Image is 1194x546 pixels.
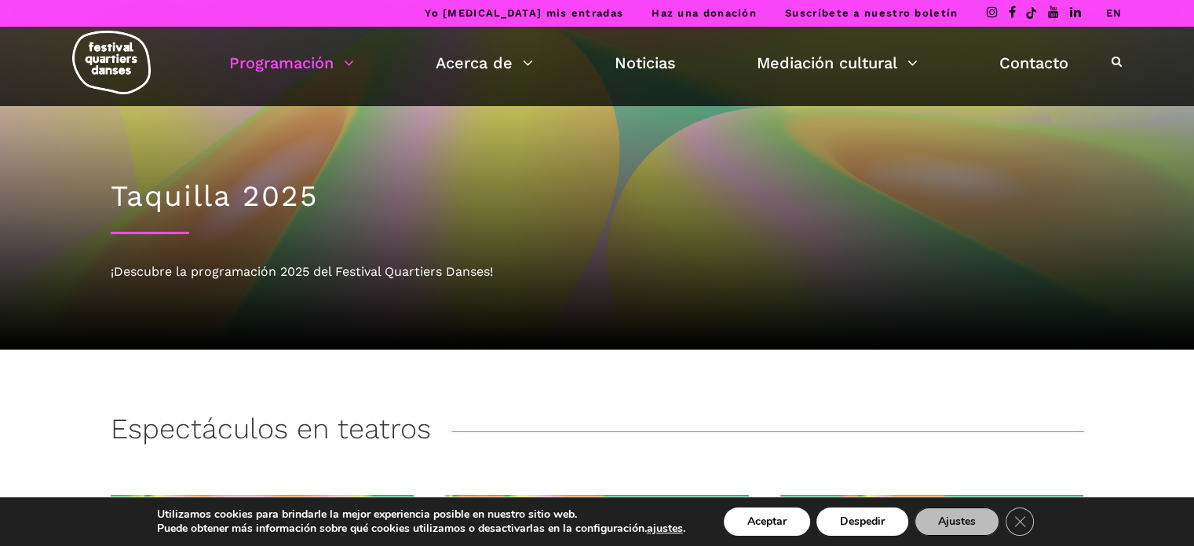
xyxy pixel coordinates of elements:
button: Despedir [816,508,908,536]
font: . [683,521,685,536]
font: Puede obtener más información sobre qué cookies utilizamos o desactivarlas en la configuración. [157,521,647,536]
font: Taquilla 2025 [111,179,319,213]
button: Ajustes [915,508,999,536]
font: Utilizamos cookies para brindarle la mejor experiencia posible en nuestro sitio web. [157,507,577,522]
font: Mediación cultural [757,53,897,72]
font: ¡Descubre la programación 2025 del Festival Quartiers Danses! [111,264,493,279]
button: Aceptar [724,508,810,536]
font: ajustes [647,521,683,536]
a: EN [1105,7,1122,19]
a: Programación [229,49,354,76]
font: Espectáculos en teatros [111,412,431,445]
a: Mediación cultural [757,49,918,76]
a: Haz una donación [652,7,757,19]
font: Ajustes [938,514,976,529]
a: Yo [MEDICAL_DATA] mis entradas [425,7,623,19]
button: Cerrar el banner de cookies del RGPD [1006,508,1034,536]
a: Contacto [999,49,1068,76]
font: Programación [229,53,334,72]
font: Noticias [615,53,676,72]
font: Contacto [999,53,1068,72]
button: ajustes [647,522,683,536]
font: Aceptar [747,514,787,529]
font: Acerca de [436,53,513,72]
a: Suscríbete a nuestro boletín [785,7,958,19]
img: logotipo-fqd-med [72,31,151,94]
a: Noticias [615,49,676,76]
a: Acerca de [436,49,533,76]
font: Despedir [840,514,885,529]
